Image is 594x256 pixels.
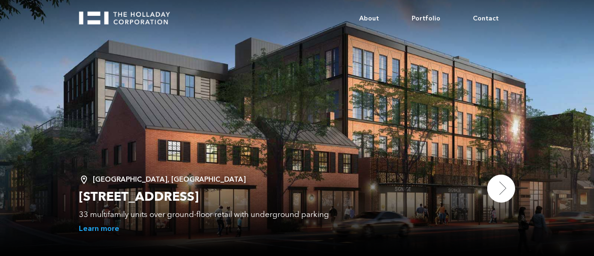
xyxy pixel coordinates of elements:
a: Learn more [79,224,119,234]
a: home [79,5,178,25]
img: Location Pin [79,175,93,185]
a: About [343,5,395,33]
a: Contact [457,5,515,33]
h2: [STREET_ADDRESS] [79,189,478,205]
a: Portfolio [395,5,457,33]
div: [GEOGRAPHIC_DATA], [GEOGRAPHIC_DATA] [79,175,478,184]
div: 33 multifamily units over ground-floor retail with underground parking [79,210,478,219]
